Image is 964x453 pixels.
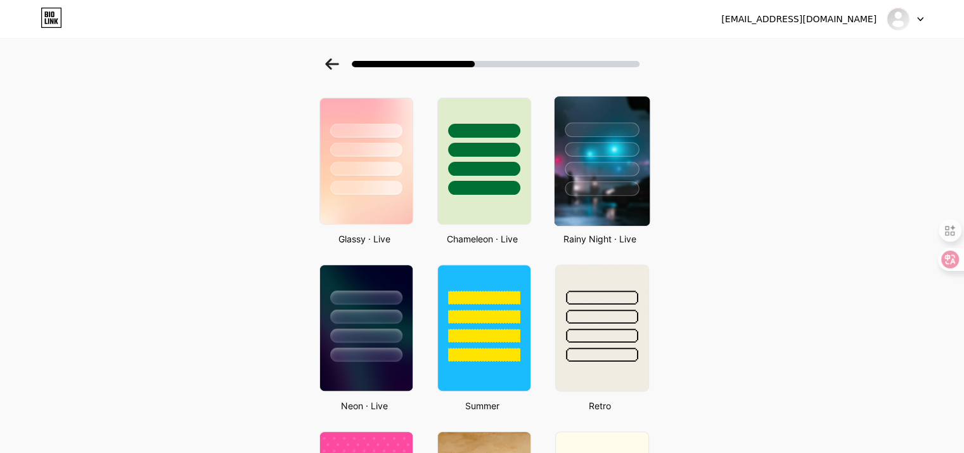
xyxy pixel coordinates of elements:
div: Summer [434,399,531,412]
div: Glassy · Live [316,232,413,246]
img: reapertteam [886,7,910,31]
div: [EMAIL_ADDRESS][DOMAIN_NAME] [721,13,877,26]
div: Rainy Night · Live [551,232,649,246]
div: Chameleon · Live [434,232,531,246]
img: rainy_night.jpg [554,96,649,226]
div: Neon · Live [316,399,413,412]
div: Retro [551,399,649,412]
